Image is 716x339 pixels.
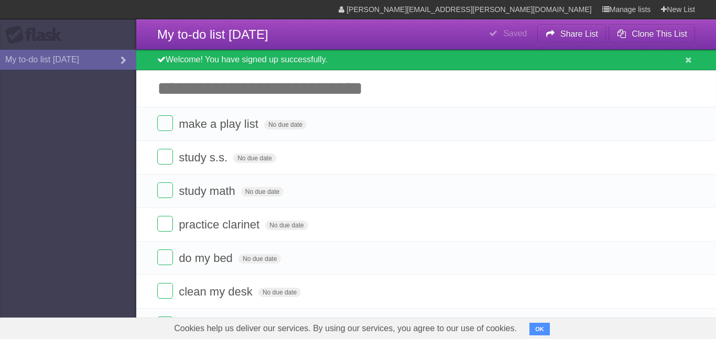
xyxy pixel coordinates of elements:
[233,154,276,163] span: No due date
[157,316,173,332] label: Done
[609,25,695,43] button: Clone This List
[503,29,527,38] b: Saved
[265,221,308,230] span: No due date
[264,120,307,129] span: No due date
[157,115,173,131] label: Done
[164,318,527,339] span: Cookies help us deliver our services. By using our services, you agree to our use of cookies.
[179,285,255,298] span: clean my desk
[179,117,261,130] span: make a play list
[157,27,268,41] span: My to-do list [DATE]
[238,254,281,264] span: No due date
[157,182,173,198] label: Done
[529,323,550,335] button: OK
[5,26,68,45] div: Flask
[157,216,173,232] label: Done
[157,249,173,265] label: Done
[179,184,238,198] span: study math
[136,50,716,70] div: Welcome! You have signed up successfully.
[632,29,687,38] b: Clone This List
[157,283,173,299] label: Done
[537,25,606,43] button: Share List
[179,218,262,231] span: practice clarinet
[157,149,173,165] label: Done
[560,29,598,38] b: Share List
[241,187,284,196] span: No due date
[179,151,230,164] span: study s.s.
[179,251,235,265] span: do my bed
[258,288,301,297] span: No due date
